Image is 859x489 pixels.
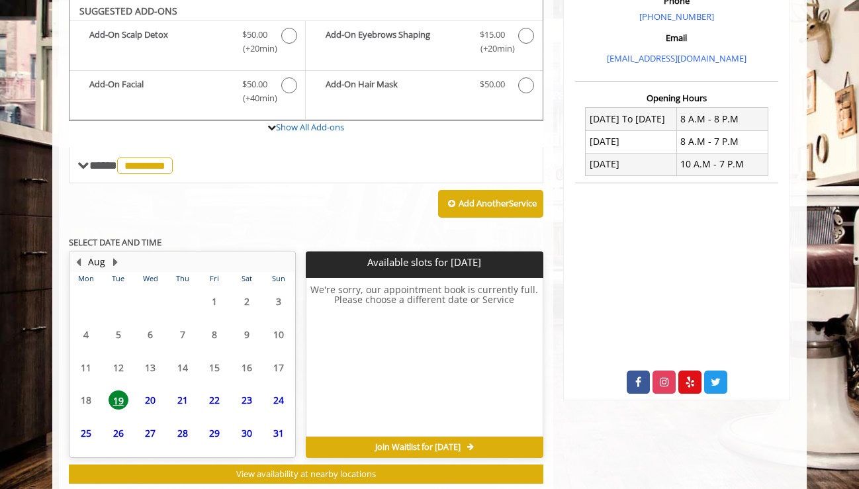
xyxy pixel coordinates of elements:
[438,190,543,218] button: Add AnotherService
[230,417,262,450] td: Select day30
[199,417,230,450] td: Select day29
[639,11,714,22] a: [PHONE_NUMBER]
[269,423,289,443] span: 31
[199,272,230,285] th: Fri
[89,77,229,105] b: Add-On Facial
[312,28,535,59] label: Add-On Eyebrows Shaping
[607,52,746,64] a: [EMAIL_ADDRESS][DOMAIN_NAME]
[459,197,537,209] b: Add Another Service
[76,423,96,443] span: 25
[269,390,289,410] span: 24
[473,42,512,56] span: (+20min )
[109,390,128,410] span: 19
[166,417,198,450] td: Select day28
[578,33,775,42] h3: Email
[166,272,198,285] th: Thu
[676,108,768,130] td: 8 A.M - 8 P.M
[276,121,344,133] a: Show All Add-ons
[134,417,166,450] td: Select day27
[586,153,677,175] td: [DATE]
[237,423,257,443] span: 30
[263,272,295,285] th: Sun
[110,255,120,269] button: Next Month
[586,108,677,130] td: [DATE] To [DATE]
[236,42,275,56] span: (+20min )
[375,442,461,453] span: Join Waitlist for [DATE]
[204,423,224,443] span: 29
[263,384,295,417] td: Select day24
[676,130,768,153] td: 8 A.M - 7 P.M
[326,28,466,56] b: Add-On Eyebrows Shaping
[236,91,275,105] span: (+40min )
[69,465,543,484] button: View availability at nearby locations
[173,423,193,443] span: 28
[140,423,160,443] span: 27
[326,77,466,93] b: Add-On Hair Mask
[237,390,257,410] span: 23
[230,384,262,417] td: Select day23
[70,272,102,285] th: Mon
[88,255,105,269] button: Aug
[173,390,193,410] span: 21
[312,77,535,97] label: Add-On Hair Mask
[102,272,134,285] th: Tue
[311,257,537,268] p: Available slots for [DATE]
[76,28,298,59] label: Add-On Scalp Detox
[242,28,267,42] span: $50.00
[263,417,295,450] td: Select day31
[109,423,128,443] span: 26
[166,384,198,417] td: Select day21
[586,130,677,153] td: [DATE]
[199,384,230,417] td: Select day22
[102,384,134,417] td: Select day19
[134,384,166,417] td: Select day20
[204,390,224,410] span: 22
[480,77,505,91] span: $50.00
[480,28,505,42] span: $15.00
[79,5,177,17] b: SUGGESTED ADD-ONS
[134,272,166,285] th: Wed
[76,77,298,109] label: Add-On Facial
[102,417,134,450] td: Select day26
[140,390,160,410] span: 20
[236,468,376,480] span: View availability at nearby locations
[69,236,161,248] b: SELECT DATE AND TIME
[306,285,542,431] h6: We're sorry, our appointment book is currently full. Please choose a different date or Service
[575,93,778,103] h3: Opening Hours
[242,77,267,91] span: $50.00
[70,417,102,450] td: Select day25
[230,272,262,285] th: Sat
[73,255,83,269] button: Previous Month
[676,153,768,175] td: 10 A.M - 7 P.M
[89,28,229,56] b: Add-On Scalp Detox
